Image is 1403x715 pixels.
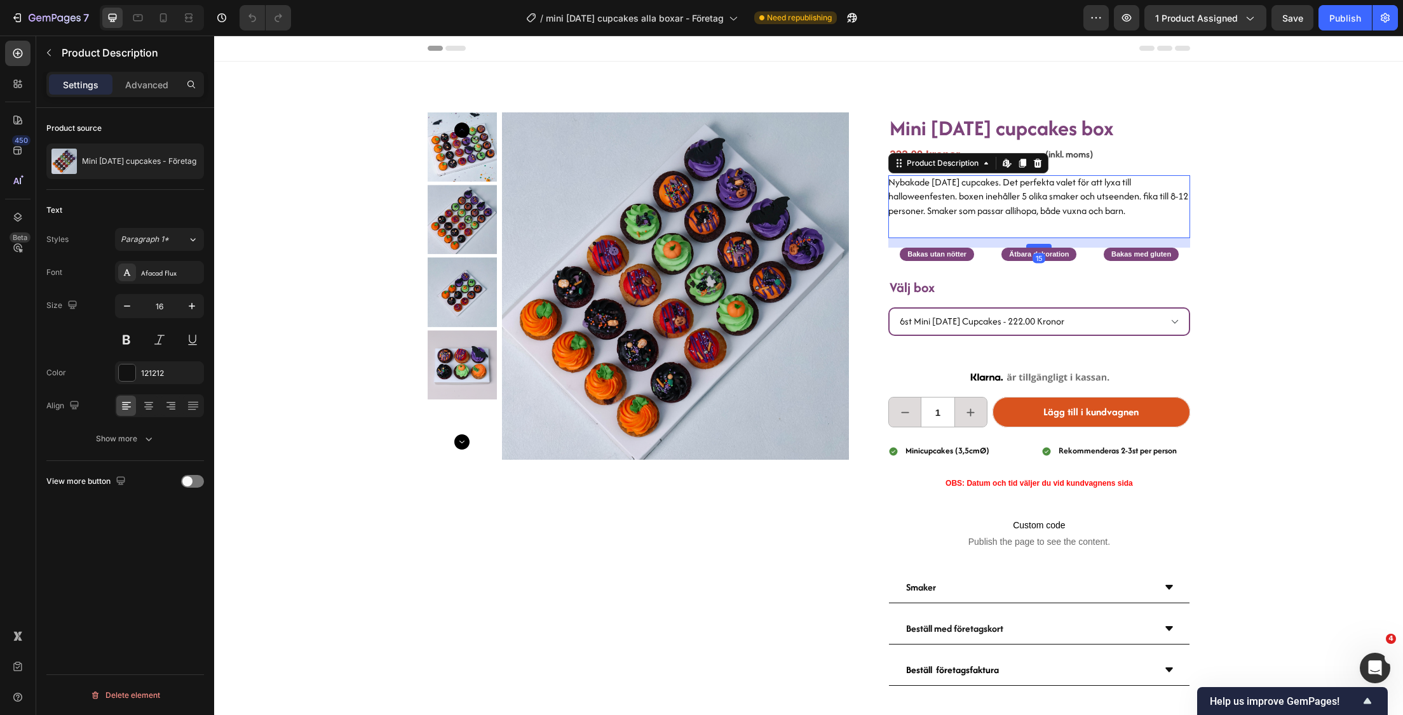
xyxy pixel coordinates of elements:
div: Product Description [690,122,767,133]
div: Publish [1329,11,1361,25]
strong: Rekommenderas 2-3st per person [844,409,963,421]
div: Delete element [90,688,160,703]
span: 1 product assigned [1155,11,1238,25]
iframe: Intercom live chat [1360,653,1390,683]
button: Paragraph 1* [115,228,204,251]
p: ⁠⁠⁠⁠⁠⁠⁠ [675,78,974,107]
button: increment [741,362,773,391]
div: Afacad Flux [141,267,201,279]
div: 121212 [141,368,201,379]
button: Carousel Next Arrow [240,399,255,414]
div: Product source [46,123,102,134]
p: Product Description [62,45,199,60]
button: 1 product assigned [1144,5,1266,30]
span: / [540,11,543,25]
span: Paragraph 1* [121,234,169,245]
button: Publish [1318,5,1372,30]
p: 7 [83,10,89,25]
p: Mini [DATE] cupcakes - Företag [82,157,196,166]
h2: Rich Text Editor. Editing area: main [674,77,975,109]
strong: Smaker [692,545,722,558]
span: Publish the page to see the content. [674,500,975,512]
img: gempages_530886339718022260-645c732c-0222-48b8-9ced-d0f578ee22a4.png [752,328,898,354]
input: quantity [707,362,740,391]
button: Delete element [46,685,204,705]
button: decrement [675,362,707,391]
div: Styles [46,234,69,245]
p: Nybakade [DATE] cupcakes. Det perfekta valet för att lyxa till halloweenfesten. boxen inehåller 5... [674,140,974,182]
div: Text [46,204,62,216]
p: Advanced [125,78,168,91]
strong: Välj box [675,242,721,262]
button: Show more [46,427,204,450]
span: Need republishing [767,12,832,23]
div: Size [46,297,80,314]
div: Font [46,267,62,278]
span: Bakas med gluten [897,215,957,222]
div: 222.00 kronor [674,109,820,131]
img: product feature img [51,149,77,174]
div: Color [46,367,66,378]
div: Show more [96,432,155,445]
span: 4 [1386,634,1396,644]
button: 7 [5,5,95,30]
div: Align [46,398,82,415]
div: 15 [818,217,831,227]
p: Settings [63,78,98,91]
div: 450 [12,135,30,145]
strong: Beställ med företagskort [692,586,789,599]
button: Lägg till i kundvagnen [778,361,976,392]
span: Custom code [674,482,975,497]
button: Carousel Back Arrow [240,87,255,102]
div: Lägg till i kundvagnen [829,370,925,384]
span: Bakas utan nötter [693,215,752,222]
div: Beta [10,232,30,243]
strong: Minicupcakes (3,5cmØ) [691,409,775,421]
iframe: Design area [214,36,1403,715]
span: Mini [DATE] cupcakes box [675,77,900,107]
strong: Beställ företagsfaktura [692,627,785,641]
strong: (inkl. moms) [831,112,879,125]
div: Undo/Redo [240,5,291,30]
span: Ätbara dekoration [795,215,855,222]
div: View more button [46,473,128,490]
button: Save [1271,5,1313,30]
button: Show survey - Help us improve GemPages! [1210,693,1375,709]
strong: OBS: Datum och tid väljer du vid kundvagnens sida [731,443,919,452]
span: Save [1282,13,1303,23]
span: Help us improve GemPages! [1210,695,1360,707]
span: mini [DATE] cupcakes alla boxar - Företag [546,11,724,25]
